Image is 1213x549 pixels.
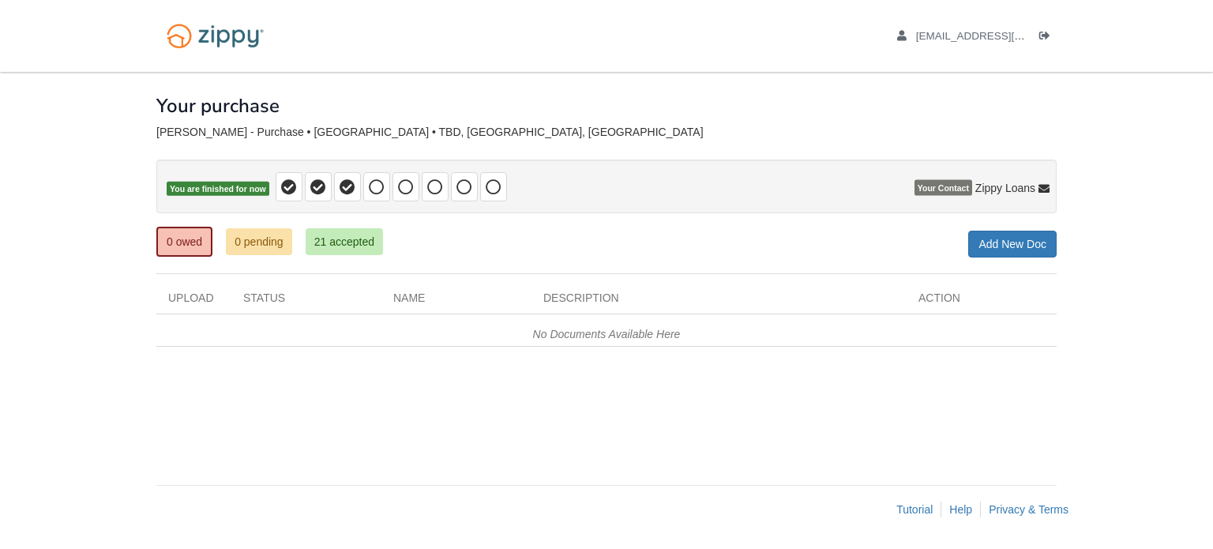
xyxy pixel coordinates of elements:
a: Privacy & Terms [989,503,1068,516]
div: Description [531,290,907,314]
a: 0 owed [156,227,212,257]
div: Status [231,290,381,314]
h1: Your purchase [156,96,280,116]
a: edit profile [897,30,1097,46]
em: No Documents Available Here [533,328,681,340]
div: Action [907,290,1057,314]
a: Add New Doc [968,231,1057,258]
a: Log out [1039,30,1057,46]
span: Your Contact [914,180,972,196]
a: Help [949,503,972,516]
span: You are finished for now [167,182,269,197]
div: Upload [156,290,231,314]
span: Zippy Loans [975,180,1035,196]
span: sterrell42@gmail.com [916,30,1097,42]
div: Name [381,290,531,314]
a: 0 pending [226,228,292,255]
img: Logo [156,16,274,56]
div: [PERSON_NAME] - Purchase • [GEOGRAPHIC_DATA] • TBD, [GEOGRAPHIC_DATA], [GEOGRAPHIC_DATA] [156,126,1057,139]
a: 21 accepted [306,228,383,255]
a: Tutorial [896,503,933,516]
